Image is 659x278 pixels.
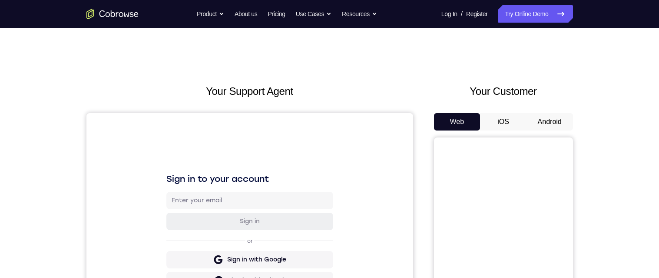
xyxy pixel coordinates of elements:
[80,201,247,218] button: Sign in with Zendesk
[342,5,377,23] button: Resources
[441,5,457,23] a: Log In
[80,180,247,197] button: Sign in with Intercom
[466,5,487,23] a: Register
[86,84,413,99] h2: Your Support Agent
[235,5,257,23] a: About us
[147,225,209,231] a: Create a new account
[86,9,139,19] a: Go to the home page
[461,9,463,19] span: /
[80,138,247,155] button: Sign in with Google
[139,205,202,214] div: Sign in with Zendesk
[296,5,331,23] button: Use Cases
[480,113,527,131] button: iOS
[80,225,247,232] p: Don't have an account?
[498,5,573,23] a: Try Online Demo
[434,84,573,99] h2: Your Customer
[268,5,285,23] a: Pricing
[527,113,573,131] button: Android
[159,124,168,131] p: or
[197,5,224,23] button: Product
[141,142,200,151] div: Sign in with Google
[138,184,203,193] div: Sign in with Intercom
[434,113,480,131] button: Web
[80,159,247,176] button: Sign in with GitHub
[141,163,200,172] div: Sign in with GitHub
